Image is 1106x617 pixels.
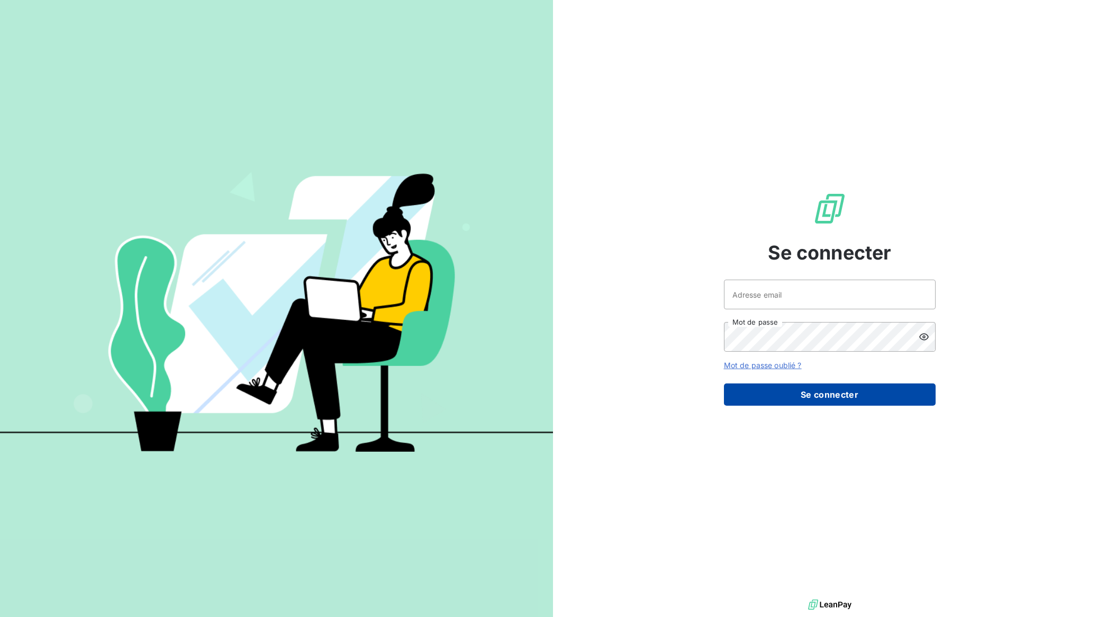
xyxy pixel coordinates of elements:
[724,361,802,370] a: Mot de passe oublié ?
[808,597,851,613] img: logo
[724,280,936,309] input: placeholder
[813,192,847,226] img: Logo LeanPay
[768,238,892,267] span: Se connecter
[724,383,936,406] button: Se connecter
